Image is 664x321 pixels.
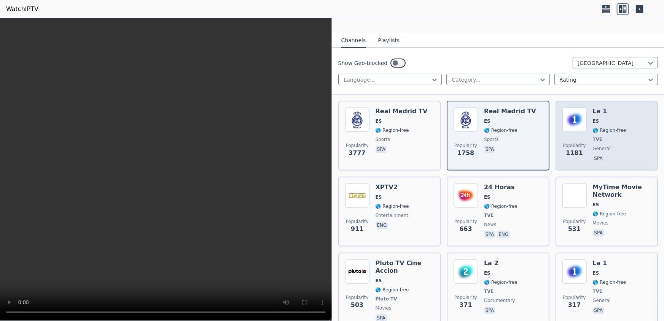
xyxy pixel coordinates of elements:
span: movies [593,220,609,226]
span: 531 [568,225,581,234]
span: 371 [459,300,472,310]
button: Channels [341,33,366,48]
span: 911 [351,225,363,234]
span: ES [484,270,490,276]
img: La 1 [562,259,587,284]
img: La 2 [454,259,478,284]
span: general [593,297,611,304]
span: 317 [568,300,581,310]
span: ES [376,194,382,200]
span: Popularity [454,294,477,300]
span: general [593,145,611,152]
span: 🌎 Region-free [376,287,409,293]
span: 1758 [457,149,475,158]
span: Popularity [563,142,586,149]
span: ES [376,118,382,124]
span: Popularity [346,294,368,300]
button: Playlists [378,33,400,48]
img: La 1 [562,108,587,132]
span: 1181 [566,149,583,158]
p: spa [593,155,604,162]
p: eng [497,231,510,238]
img: 24 Horas [454,183,478,208]
span: 🌎 Region-free [593,211,626,217]
span: ES [484,118,490,124]
h6: XPTV2 [376,183,409,191]
span: news [484,221,496,228]
span: documentary [484,297,515,304]
span: ES [593,270,599,276]
img: MyTime Movie Network [562,183,587,208]
span: 🌎 Region-free [593,279,626,285]
img: Real Madrid TV [345,108,369,132]
span: Popularity [563,294,586,300]
span: 3777 [349,149,366,158]
a: WatchIPTV [6,5,38,14]
h6: La 1 [593,259,626,267]
h6: Real Madrid TV [376,108,428,115]
span: 🌎 Region-free [593,127,626,133]
span: TVE [593,136,603,142]
span: sports [484,136,498,142]
span: Popularity [563,218,586,225]
span: 🌎 Region-free [484,127,518,133]
img: XPTV2 [345,183,369,208]
span: 503 [351,300,363,310]
p: spa [484,231,495,238]
span: movies [376,305,392,311]
p: spa [484,307,495,314]
span: ES [484,194,490,200]
label: Show Geo-blocked [338,59,388,67]
span: Popularity [454,142,477,149]
span: 🌎 Region-free [484,203,518,209]
h6: 24 Horas [484,183,518,191]
h6: MyTime Movie Network [593,183,651,199]
span: ES [593,202,599,208]
h6: Pluto TV Cine Accion [376,259,434,275]
span: 🌎 Region-free [484,279,518,285]
span: 663 [459,225,472,234]
span: ES [593,118,599,124]
span: TVE [484,288,494,294]
span: sports [376,136,390,142]
h6: Real Madrid TV [484,108,536,115]
p: spa [593,229,604,237]
h6: La 2 [484,259,518,267]
span: Popularity [454,218,477,225]
span: Pluto TV [376,296,397,302]
img: Real Madrid TV [454,108,478,132]
p: spa [593,307,604,314]
span: 🌎 Region-free [376,127,409,133]
p: eng [376,221,389,229]
span: ES [376,278,382,284]
h6: La 1 [593,108,626,115]
span: Popularity [346,218,368,225]
span: TVE [593,288,603,294]
span: 🌎 Region-free [376,203,409,209]
span: Popularity [346,142,368,149]
span: entertainment [376,212,409,218]
span: TVE [484,212,494,218]
img: Pluto TV Cine Accion [345,259,369,284]
p: spa [376,145,387,153]
p: spa [484,145,495,153]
